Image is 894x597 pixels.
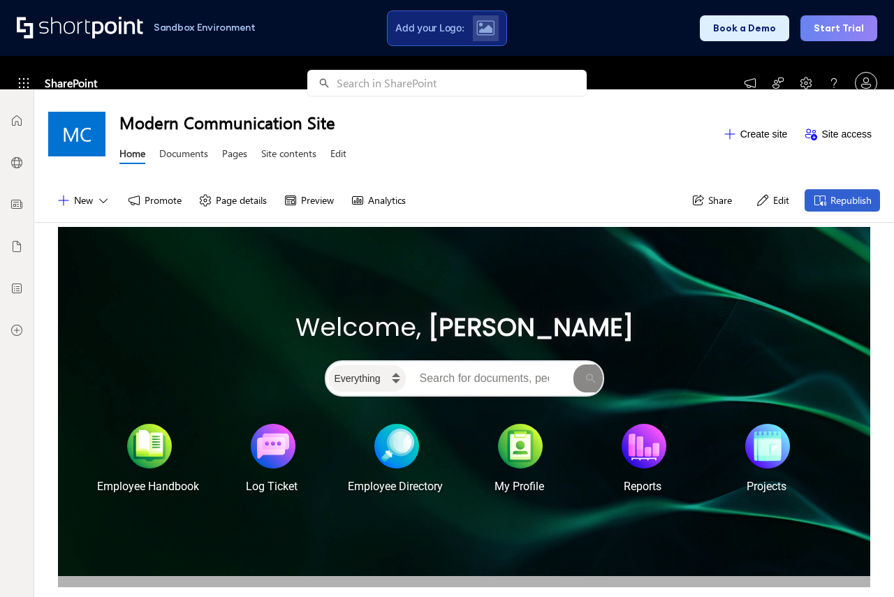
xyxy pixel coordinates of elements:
span: Welcome, [295,309,421,345]
select: Search type [329,365,406,392]
button: Page details [190,189,275,212]
div: Log Ticket [246,478,298,495]
button: Republish [805,189,880,212]
input: Search in SharePoint [337,70,587,96]
div: Employee Directory [348,478,443,495]
button: Share [682,189,740,212]
button: Start Trial [800,15,877,41]
img: Upload logo [476,20,494,36]
div: Employee Handbook [97,478,199,495]
a: Edit [330,147,346,164]
button: Search [573,364,608,392]
div: Reports [624,478,661,495]
a: Documents [159,147,208,164]
span: Add your Logo: [395,22,464,34]
h1: Sandbox Environment [154,24,256,31]
button: Edit [747,189,798,212]
input: Search intranet [409,364,571,392]
strong: [PERSON_NAME] [428,309,633,345]
span: MC [62,123,91,145]
div: Projects [747,478,786,495]
button: Analytics [342,189,414,212]
button: New [48,189,119,212]
button: Create site [715,123,796,145]
h1: Modern Communication Site [119,111,715,133]
iframe: Chat Widget [824,530,894,597]
span: SharePoint [45,66,97,100]
button: Promote [119,189,190,212]
button: Site access [796,123,880,145]
a: Site contents [261,147,316,164]
a: Pages [222,147,247,164]
div: My Profile [494,478,544,495]
a: Home [119,147,145,164]
button: Book a Demo [700,15,789,41]
button: Preview [275,189,342,212]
